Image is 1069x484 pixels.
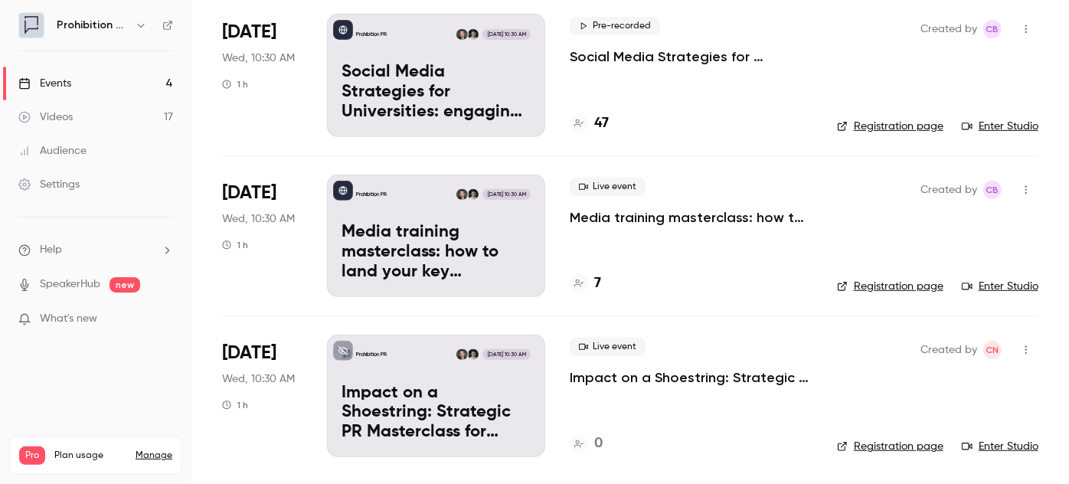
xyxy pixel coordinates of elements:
[570,273,601,294] a: 7
[19,446,45,465] span: Pro
[837,279,943,294] a: Registration page
[18,110,73,125] div: Videos
[468,29,479,40] img: Will Ockenden
[920,341,977,359] span: Created by
[222,78,248,90] div: 1 h
[222,239,248,251] div: 1 h
[570,178,646,196] span: Live event
[983,20,1002,38] span: Claire Beaumont
[222,175,302,297] div: Oct 8 Wed, 10:30 AM (Europe/London)
[482,349,530,360] span: [DATE] 10:30 AM
[456,29,467,40] img: Chris Norton
[570,47,812,66] a: Social Media Strategies for Universities: engaging the new student cohort
[468,189,479,200] img: Will Ockenden
[570,113,609,134] a: 47
[342,384,531,443] p: Impact on a Shoestring: Strategic PR Masterclass for Charity Comms Teams
[222,181,276,205] span: [DATE]
[837,439,943,454] a: Registration page
[962,439,1038,454] a: Enter Studio
[222,211,295,227] span: Wed, 10:30 AM
[356,31,387,38] p: Prohibition PR
[482,29,530,40] span: [DATE] 10:30 AM
[594,433,603,454] h4: 0
[986,20,999,38] span: CB
[837,119,943,134] a: Registration page
[456,349,467,360] img: Chris Norton
[327,14,545,136] a: Social Media Strategies for Universities: engaging the new student cohortProhibition PRWill Ocken...
[222,335,302,457] div: Oct 15 Wed, 10:30 AM (Europe/London)
[570,338,646,356] span: Live event
[356,351,387,358] p: Prohibition PR
[920,20,977,38] span: Created by
[40,311,97,327] span: What's new
[18,143,87,159] div: Audience
[222,341,276,365] span: [DATE]
[570,433,603,454] a: 0
[570,17,660,35] span: Pre-recorded
[342,223,531,282] p: Media training masterclass: how to land your key messages in a digital-first world
[920,181,977,199] span: Created by
[570,208,812,227] a: Media training masterclass: how to land your key messages in a digital-first world
[983,181,1002,199] span: Claire Beaumont
[40,276,100,293] a: SpeakerHub
[327,175,545,297] a: Media training masterclass: how to land your key messages in a digital-first worldProhibition PRW...
[18,76,71,91] div: Events
[342,63,531,122] p: Social Media Strategies for Universities: engaging the new student cohort
[19,13,44,38] img: Prohibition PR
[456,189,467,200] img: Chris Norton
[983,341,1002,359] span: Chris Norton
[136,450,172,462] a: Manage
[222,51,295,66] span: Wed, 10:30 AM
[986,341,999,359] span: CN
[962,279,1038,294] a: Enter Studio
[962,119,1038,134] a: Enter Studio
[222,399,248,411] div: 1 h
[57,18,129,33] h6: Prohibition PR
[986,181,999,199] span: CB
[222,371,295,387] span: Wed, 10:30 AM
[18,177,80,192] div: Settings
[570,368,812,387] a: Impact on a Shoestring: Strategic PR Masterclass for Charity Comms Teams
[40,242,62,258] span: Help
[594,113,609,134] h4: 47
[222,14,302,136] div: Sep 24 Wed, 10:30 AM (Europe/London)
[356,191,387,198] p: Prohibition PR
[18,242,173,258] li: help-dropdown-opener
[594,273,601,294] h4: 7
[54,450,126,462] span: Plan usage
[327,335,545,457] a: Impact on a Shoestring: Strategic PR Masterclass for Charity Comms TeamsProhibition PRWill Ockend...
[110,277,140,293] span: new
[482,189,530,200] span: [DATE] 10:30 AM
[222,20,276,44] span: [DATE]
[468,349,479,360] img: Will Ockenden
